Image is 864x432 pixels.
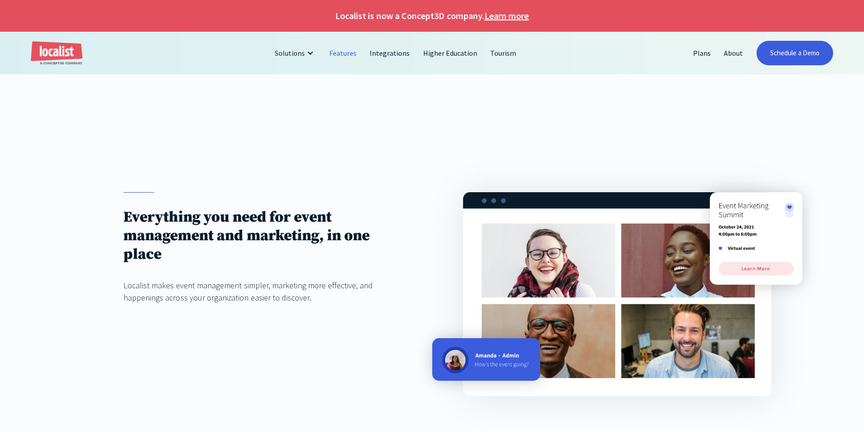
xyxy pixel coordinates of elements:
[484,9,529,23] a: Learn more
[417,42,484,64] a: Higher Education
[363,42,416,64] a: Integrations
[275,48,305,58] div: Solutions
[687,42,718,64] a: Plans
[123,208,401,264] h1: Everything you need for event management and marketing, in one place
[718,42,750,64] a: About
[268,42,323,64] div: Solutions
[484,42,523,64] a: Tourism
[323,42,363,64] a: Features
[757,41,833,65] a: Schedule a Demo
[31,41,83,65] a: home
[123,279,401,304] div: Localist makes event management simpler, marketing more effective, and happenings across your org...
